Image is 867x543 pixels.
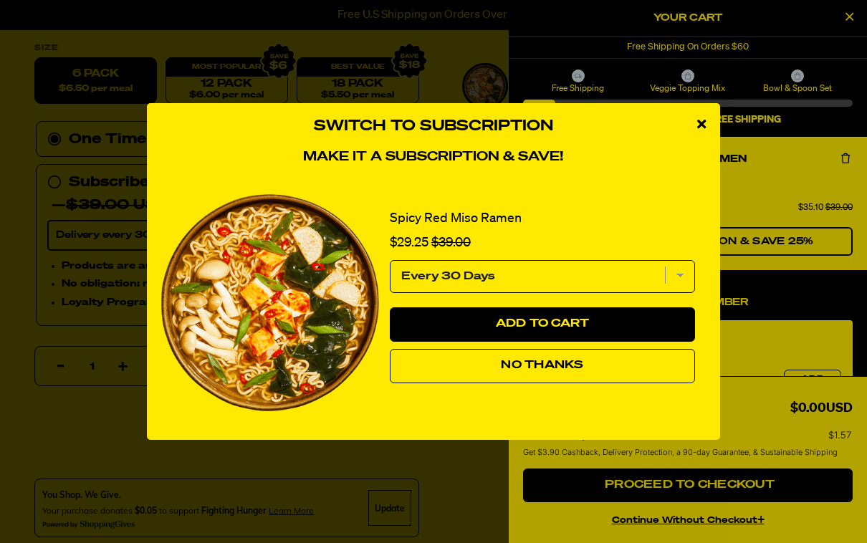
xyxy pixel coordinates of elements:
[390,208,522,229] a: Spicy Red Miso Ramen
[501,360,583,371] span: No Thanks
[390,349,695,383] button: No Thanks
[431,236,471,249] span: $39.00
[683,103,720,146] div: close modal
[390,307,695,342] button: Add to Cart
[390,236,428,249] span: $29.25
[496,318,590,330] span: Add to Cart
[161,117,706,135] h3: Switch to Subscription
[161,150,706,165] h4: Make it a subscription & save!
[390,260,695,293] select: subscription frequency
[161,194,379,411] img: View Spicy Red Miso Ramen
[161,180,706,426] div: 1 of 1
